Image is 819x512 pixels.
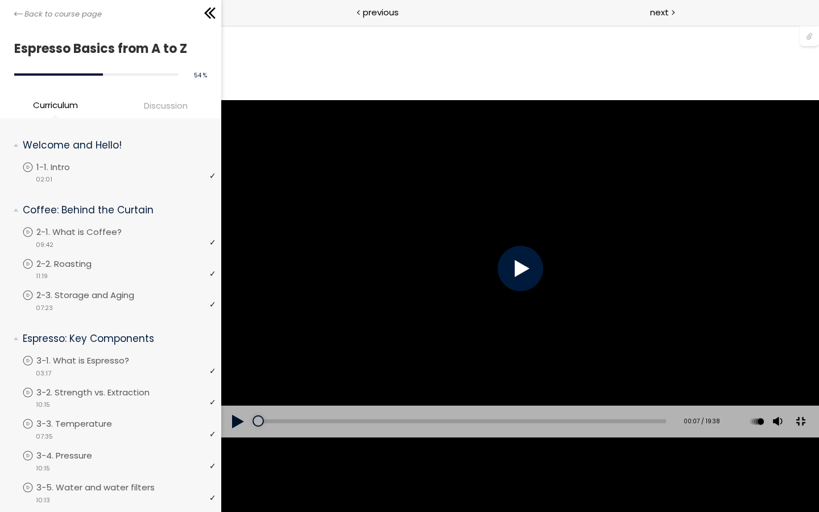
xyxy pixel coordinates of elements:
p: Espresso: Key Components [23,332,207,346]
button: Volume [548,381,565,412]
a: Back to course page [14,9,102,20]
div: Change playback rate [526,381,546,412]
span: 54 % [194,71,207,80]
p: 1-1. Intro [36,161,93,174]
h1: Espresso Basics from A to Z [14,38,201,59]
span: 07:35 [36,432,53,441]
p: 2-2. Roasting [36,258,114,270]
span: 10:13 [36,496,50,505]
p: 3-1. What is Espresso? [36,354,152,367]
span: Back to course page [24,9,102,20]
span: 03:17 [36,369,51,378]
span: 10:15 [36,400,50,410]
div: 00:07 / 19:38 [455,392,499,401]
p: 2-3. Storage and Aging [36,289,157,302]
span: 10:15 [36,464,50,473]
span: 02:01 [36,175,52,184]
span: 09:42 [36,240,53,250]
p: 3-5. Water and water filters [36,481,177,494]
p: 3-4. Pressure [36,449,115,462]
span: next [650,6,669,19]
span: Curriculum [33,98,78,112]
span: previous [363,6,399,19]
p: Welcome and Hello! [23,138,207,152]
span: 07:23 [36,303,53,313]
button: Play back rate [527,381,544,412]
p: 3-2. Strength vs. Extraction [36,386,172,399]
p: 2-1. What is Coffee? [36,226,144,238]
span: 11:19 [36,271,48,281]
p: Coffee: Behind the Curtain [23,203,207,217]
p: 3-3. Temperature [36,418,135,430]
span: Discussion [144,99,188,112]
